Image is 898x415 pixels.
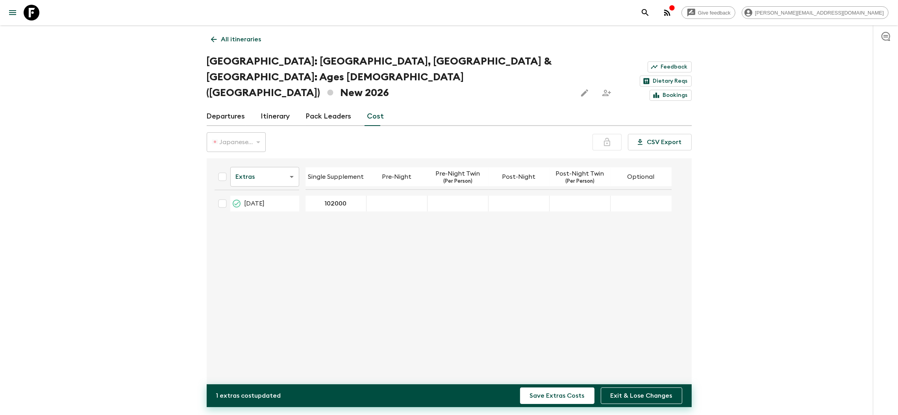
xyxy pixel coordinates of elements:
button: menu [5,5,20,20]
a: Dietary Reqs [640,76,692,87]
div: 12 Dec 2026; Single Supplement [306,196,367,211]
div: 12 Dec 2026; Pre-Night [367,196,428,211]
button: search adventures [637,5,653,20]
a: All itineraries [207,31,266,47]
div: Extras [230,166,299,188]
p: All itineraries [221,35,261,44]
button: Save Extras Costs [520,387,594,404]
p: (Per Person) [565,178,594,185]
a: Feedback [648,61,692,72]
span: [PERSON_NAME][EMAIL_ADDRESS][DOMAIN_NAME] [751,10,888,16]
p: Post-Night [502,172,536,182]
button: CSV Export [628,134,692,150]
div: 12 Dec 2026; Post-Night [489,196,550,211]
div: Select all [215,169,230,185]
h1: [GEOGRAPHIC_DATA]: [GEOGRAPHIC_DATA], [GEOGRAPHIC_DATA] & [GEOGRAPHIC_DATA]: Ages [DEMOGRAPHIC_DA... [207,54,570,101]
p: Single Supplement [308,172,364,182]
span: Give feedback [694,10,735,16]
a: Itinerary [261,107,290,126]
a: Give feedback [681,6,735,19]
p: Pre-Night [382,172,412,182]
p: Pre-Night Twin [436,169,480,178]
a: Pack Leaders [306,107,352,126]
div: 12 Dec 2026; Pre-Night Twin [428,196,489,211]
button: Exit & Lose Changes [601,387,682,404]
svg: Proposed [232,199,241,208]
a: Departures [207,107,245,126]
div: 12 Dec 2026; Post-Night Twin [550,196,611,211]
span: [DATE] [244,199,265,208]
a: Bookings [650,90,692,101]
a: Cost [367,107,384,126]
p: Post-Night Twin [556,169,604,178]
span: Share this itinerary [599,85,615,101]
p: Optional [628,172,655,182]
div: 🇯🇵 Japanese Yen (JPY) [207,131,266,153]
div: 12 Dec 2026; Optional [611,196,672,211]
div: [PERSON_NAME][EMAIL_ADDRESS][DOMAIN_NAME] [742,6,889,19]
button: Edit this itinerary [577,85,592,101]
p: 1 extras cost updated [216,391,281,400]
p: (Per Person) [443,178,472,185]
